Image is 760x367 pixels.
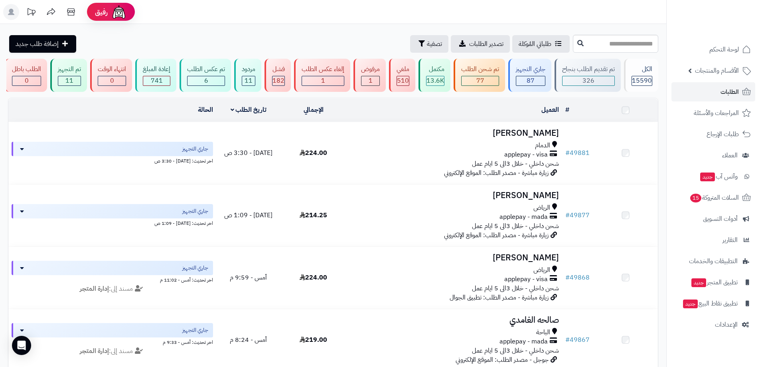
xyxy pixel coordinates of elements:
img: logo-2.png [706,10,752,26]
a: #49868 [565,273,590,282]
span: جاري التجهيز [182,264,208,272]
div: إعادة المبلغ [143,65,170,74]
span: # [565,210,570,220]
span: شحن داخلي - خلال 3الى 5 ايام عمل [472,159,559,169]
div: انتهاء الوقت [98,65,126,74]
span: 1 [321,76,325,85]
div: تم تقديم الطلب بنجاح [562,65,615,74]
div: الطلب باطل [12,65,41,74]
span: زيارة مباشرة - مصدر الطلب: الموقع الإلكتروني [444,230,549,240]
span: رفيق [95,7,108,17]
a: الحالة [198,105,213,115]
span: 219.00 [300,335,327,345]
a: تحديثات المنصة [21,4,41,22]
span: # [565,273,570,282]
span: جاري التجهيز [182,145,208,153]
a: جاري التجهيز 87 [507,59,553,92]
a: #49867 [565,335,590,345]
span: 11 [65,76,73,85]
span: applepay - mada [499,337,548,346]
a: فشل 182 [263,59,292,92]
span: التقارير [722,234,738,246]
span: تطبيق المتجر [691,277,738,288]
span: applepay - visa [504,275,548,284]
span: 0 [25,76,29,85]
span: التطبيقات والخدمات [689,256,738,267]
a: تم تقديم الطلب بنجاح 326 [553,59,622,92]
div: اخر تحديث: أمس - 11:02 م [12,275,213,284]
span: طلبات الإرجاع [707,129,739,140]
span: السلات المتروكة [689,192,739,203]
a: ملغي 510 [387,59,417,92]
span: تصفية [427,39,442,49]
span: أمس - 8:24 م [230,335,267,345]
span: 741 [151,76,163,85]
div: 77 [462,76,499,85]
span: الطلبات [721,86,739,97]
span: جاري التجهيز [182,326,208,334]
div: 1 [361,76,379,85]
span: الدمام [535,141,550,150]
span: تصدير الطلبات [469,39,503,49]
strong: إدارة المتجر [80,284,109,294]
span: جوجل - مصدر الطلب: الموقع الإلكتروني [456,355,549,365]
div: 11 [58,76,81,85]
div: 0 [12,76,41,85]
h3: [PERSON_NAME] [349,129,559,138]
strong: إدارة المتجر [80,346,109,356]
a: العميل [541,105,559,115]
span: 87 [527,76,535,85]
span: شحن داخلي - خلال 3الى 5 ايام عمل [472,346,559,355]
div: 1 [302,76,344,85]
a: تم شحن الطلب 77 [452,59,507,92]
a: مكتمل 13.6K [417,59,452,92]
div: تم التجهيز [58,65,81,74]
span: applepay - mada [499,212,548,222]
a: #49877 [565,210,590,220]
div: جاري التجهيز [516,65,545,74]
div: تم شحن الطلب [461,65,499,74]
a: الطلب باطل 0 [3,59,49,92]
span: جاري التجهيز [182,207,208,215]
div: 510 [397,76,409,85]
div: 0 [98,76,126,85]
span: زيارة مباشرة - مصدر الطلب: الموقع الإلكتروني [444,168,549,178]
span: إضافة طلب جديد [16,39,59,49]
div: مسند إلى: [6,347,219,356]
span: 77 [476,76,484,85]
div: Open Intercom Messenger [12,336,31,355]
span: العملاء [722,150,738,161]
a: إعادة المبلغ 741 [134,59,178,92]
div: الكل [632,65,652,74]
span: [DATE] - 3:30 ص [224,148,272,158]
a: تطبيق المتجرجديد [671,273,755,292]
div: اخر تحديث: أمس - 9:33 م [12,337,213,346]
a: الكل15590 [622,59,660,92]
span: وآتس آب [699,171,738,182]
span: شحن داخلي - خلال 3الى 5 ايام عمل [472,284,559,293]
div: 326 [563,76,614,85]
div: اخر تحديث: [DATE] - 1:09 ص [12,218,213,227]
h3: [PERSON_NAME] [349,253,559,262]
a: الإجمالي [304,105,324,115]
a: مرفوض 1 [352,59,387,92]
span: أمس - 9:59 م [230,273,267,282]
div: مسند إلى: [6,284,219,294]
h3: [PERSON_NAME] [349,191,559,200]
a: تم التجهيز 11 [49,59,89,92]
div: 13637 [426,76,444,85]
div: 6 [188,76,225,85]
a: لوحة التحكم [671,40,755,59]
span: 224.00 [300,273,327,282]
a: أدوات التسويق [671,209,755,228]
div: إلغاء عكس الطلب [302,65,344,74]
a: تطبيق نقاط البيعجديد [671,294,755,313]
span: لوحة التحكم [709,44,739,55]
div: تم عكس الطلب [187,65,225,74]
a: تاريخ الطلب [231,105,267,115]
div: مكتمل [426,65,444,74]
span: 214.25 [300,210,327,220]
div: مردود [242,65,255,74]
div: 87 [516,76,545,85]
div: اخر تحديث: [DATE] - 3:30 ص [12,156,213,165]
